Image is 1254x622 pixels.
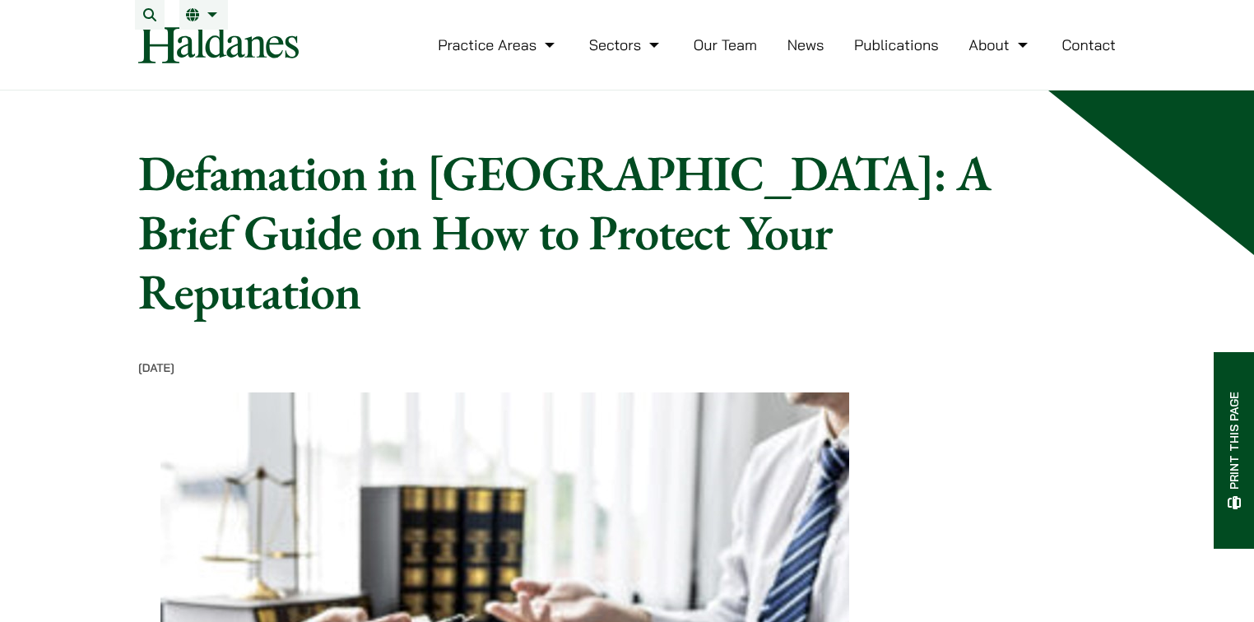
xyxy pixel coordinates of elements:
[787,35,824,54] a: News
[968,35,1031,54] a: About
[138,143,992,321] h1: Defamation in [GEOGRAPHIC_DATA]: A Brief Guide on How to Protect Your Reputation
[1061,35,1116,54] a: Contact
[138,26,299,63] img: Logo of Haldanes
[854,35,939,54] a: Publications
[438,35,559,54] a: Practice Areas
[138,360,174,375] time: [DATE]
[589,35,663,54] a: Sectors
[694,35,757,54] a: Our Team
[186,8,221,21] a: EN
